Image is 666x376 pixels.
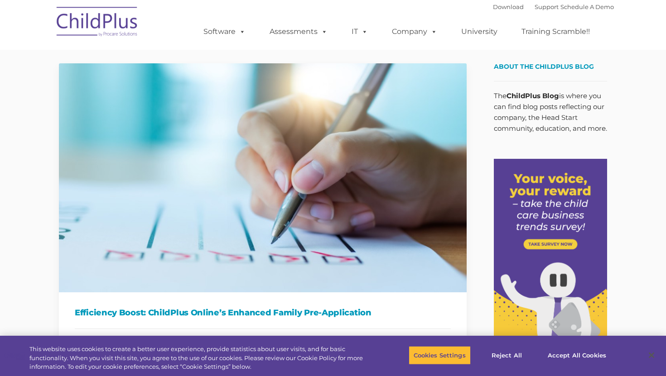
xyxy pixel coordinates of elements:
p: The is where you can find blog posts reflecting our company, the Head Start community, education,... [494,90,607,134]
a: Training Scramble!! [512,23,599,41]
button: Accept All Cookies [543,346,611,365]
div: This website uses cookies to create a better user experience, provide statistics about user visit... [29,345,367,371]
button: Cookies Settings [409,346,471,365]
a: University [452,23,507,41]
h1: Efficiency Boost: ChildPlus Online’s Enhanced Family Pre-Application [75,306,451,319]
a: Software [194,23,255,41]
a: Assessments [261,23,337,41]
a: Schedule A Demo [560,3,614,10]
a: Download [493,3,524,10]
a: Support [535,3,559,10]
a: IT [343,23,377,41]
a: Company [383,23,446,41]
img: ChildPlus by Procare Solutions [52,0,143,46]
button: Reject All [478,346,535,365]
img: Efficiency Boost: ChildPlus Online's Enhanced Family Pre-Application Process - Streamlining Appli... [59,63,467,292]
strong: ChildPlus Blog [507,91,559,100]
button: Close [642,345,661,365]
font: | [493,3,614,10]
span: About the ChildPlus Blog [494,62,594,71]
